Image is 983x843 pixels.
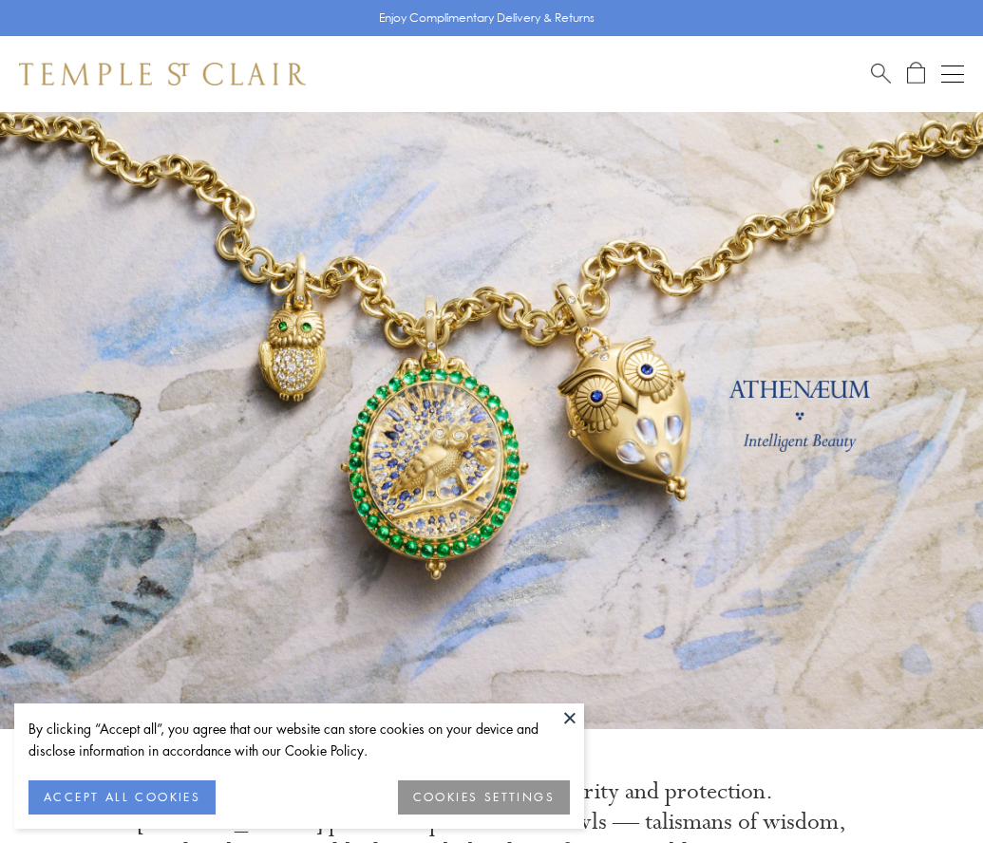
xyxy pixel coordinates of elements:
[871,62,891,85] a: Search
[941,63,964,85] button: Open navigation
[19,63,306,85] img: Temple St. Clair
[398,780,570,815] button: COOKIES SETTINGS
[379,9,595,28] p: Enjoy Complimentary Delivery & Returns
[28,780,216,815] button: ACCEPT ALL COOKIES
[28,718,570,761] div: By clicking “Accept all”, you agree that our website can store cookies on your device and disclos...
[907,62,925,85] a: Open Shopping Bag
